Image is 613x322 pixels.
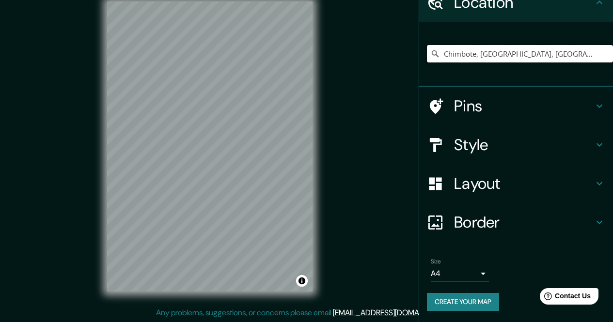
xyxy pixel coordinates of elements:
[431,258,441,266] label: Size
[427,45,613,62] input: Pick your city or area
[419,164,613,203] div: Layout
[107,1,313,291] canvas: Map
[419,87,613,125] div: Pins
[427,293,499,311] button: Create your map
[296,275,308,287] button: Toggle attribution
[419,125,613,164] div: Style
[454,213,594,232] h4: Border
[454,135,594,154] h4: Style
[454,174,594,193] h4: Layout
[454,96,594,116] h4: Pins
[419,203,613,242] div: Border
[333,307,453,318] a: [EMAIL_ADDRESS][DOMAIN_NAME]
[431,266,489,281] div: A4
[527,284,602,311] iframe: Help widget launcher
[156,307,454,319] p: Any problems, suggestions, or concerns please email .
